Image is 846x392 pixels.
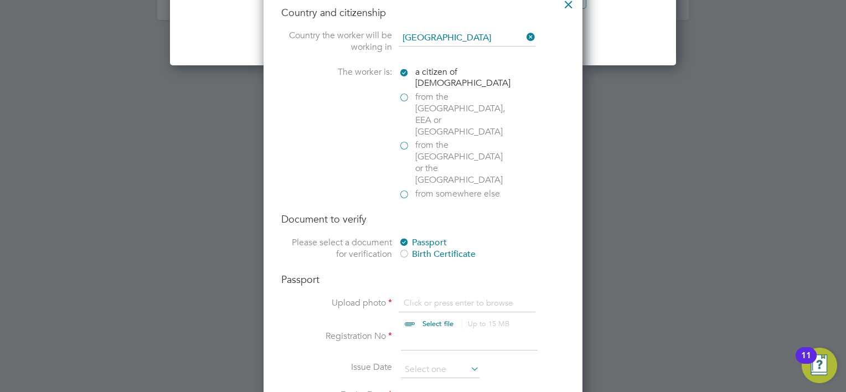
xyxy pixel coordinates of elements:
input: Search for... [399,30,535,47]
div: Birth Certificate [399,249,565,260]
span: from the [GEOGRAPHIC_DATA], EEA or [GEOGRAPHIC_DATA] [415,91,509,137]
label: The worker is: [281,66,392,78]
span: from the [GEOGRAPHIC_DATA] or the [GEOGRAPHIC_DATA] [415,140,509,185]
span: from somewhere else [415,188,500,200]
div: 11 [801,355,811,370]
label: Upload photo [281,297,392,309]
input: Select one [401,362,479,378]
h4: Country and citizenship [281,6,565,19]
label: Please select a document for verification [281,237,392,260]
h4: Passport [281,273,565,286]
label: Registration No [281,331,392,342]
label: Issue Date [281,362,392,373]
div: Passport [399,237,565,249]
h4: Document to verify [281,213,565,225]
label: Country the worker will be working in [281,30,392,53]
span: a citizen of [DEMOGRAPHIC_DATA] [415,66,510,90]
button: Open Resource Center, 11 new notifications [802,348,837,383]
